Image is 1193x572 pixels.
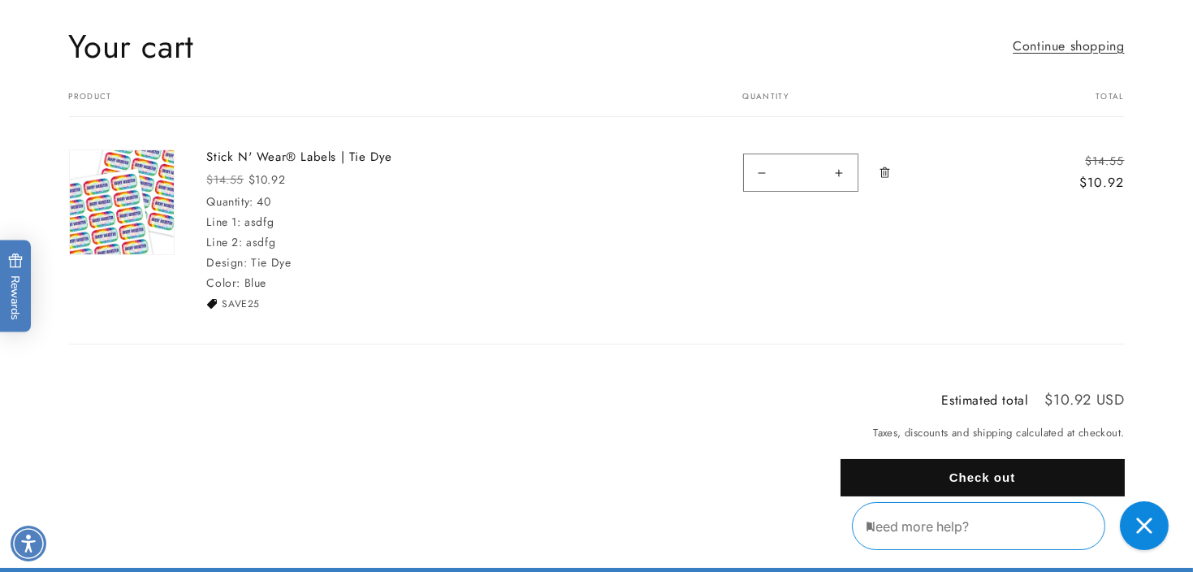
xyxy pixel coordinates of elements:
[244,275,266,291] dd: Blue
[207,297,451,311] li: SAVE25
[207,254,248,271] dt: Design:
[207,234,243,250] dt: Line 2:
[1005,92,1124,117] th: Total
[207,297,451,311] ul: Discount
[69,92,702,117] th: Product
[70,150,174,254] img: Stick N' Wear® Labels | Tie Dye - Label Land
[841,459,1125,496] button: Check out
[11,526,46,561] div: Accessibility Menu
[852,496,1177,556] iframe: Gorgias Floating Chat
[207,193,253,210] dt: Quantity:
[246,234,275,250] dd: asdfg
[207,149,451,166] a: Stick N' Wear® Labels | Tie Dye
[8,253,24,321] span: Rewards
[257,193,271,210] dd: 40
[1013,35,1124,58] a: Continue shopping
[841,425,1125,441] small: Taxes, discounts and shipping calculated at checkout.
[249,171,286,188] strong: $10.92
[871,149,899,195] a: Remove Stick N&#39; Wear® Labels | Tie Dye - 40
[207,171,244,188] s: $14.55
[207,214,241,230] dt: Line 1:
[69,25,194,67] h1: Your cart
[244,214,274,230] dd: asdfg
[780,154,821,192] input: Quantity for Stick N&#39; Wear® Labels | Tie Dye
[251,254,291,271] dd: Tie Dye
[1045,392,1125,407] p: $10.92 USD
[942,394,1029,407] h2: Estimated total
[1086,153,1125,169] s: $14.55
[207,275,241,291] dt: Color:
[702,92,1006,117] th: Quantity
[1038,173,1124,193] dd: $10.92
